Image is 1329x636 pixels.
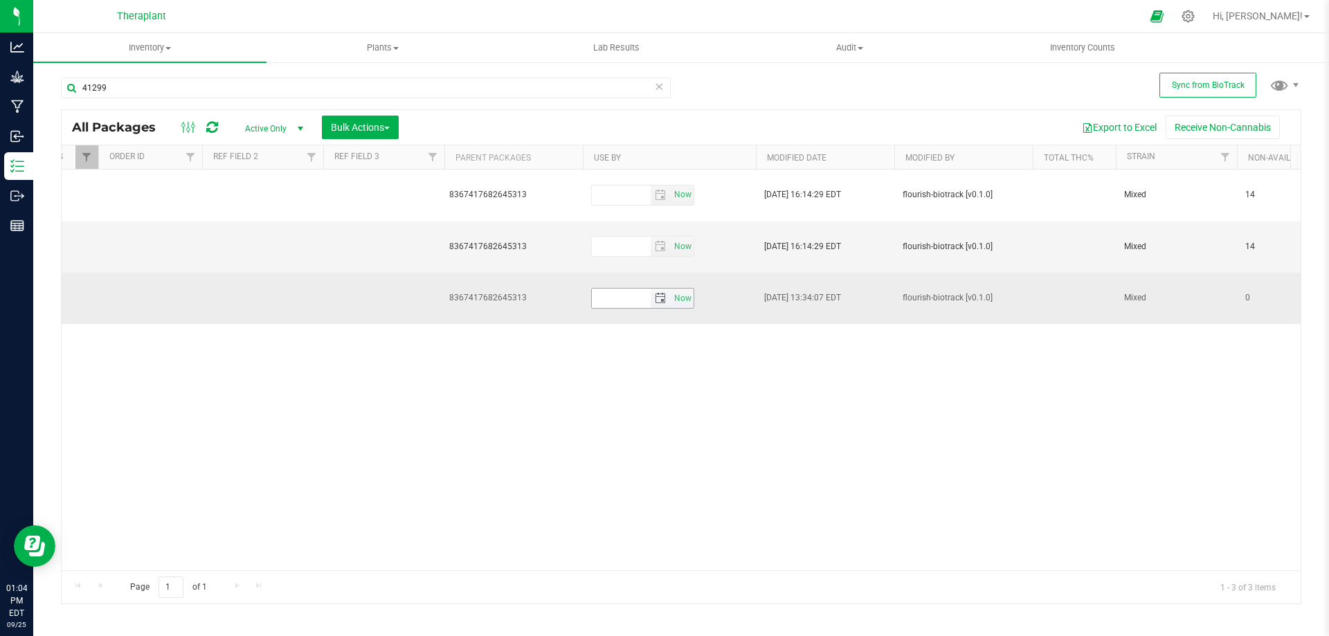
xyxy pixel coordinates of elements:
span: [DATE] 13:34:07 EDT [764,291,841,305]
a: Filter [300,145,323,169]
a: Non-Available [1248,153,1310,163]
button: Bulk Actions [322,116,399,139]
a: Modified By [905,153,955,163]
a: Filter [1214,145,1237,169]
a: Use By [594,153,621,163]
inline-svg: Inbound [10,129,24,143]
span: Inventory Counts [1031,42,1134,54]
span: select [651,237,671,256]
span: 0 [1245,291,1298,305]
span: select [671,289,694,308]
p: 01:04 PM EDT [6,582,27,619]
a: Ref Field 2 [213,152,258,161]
a: Ref Field 3 [334,152,379,161]
span: Sync from BioTrack [1172,80,1245,90]
span: Hi, [PERSON_NAME]! [1213,10,1303,21]
div: Manage settings [1179,10,1197,23]
a: Order Id [109,152,145,161]
span: Plants [267,42,499,54]
inline-svg: Grow [10,70,24,84]
button: Receive Non-Cannabis [1166,116,1280,139]
span: Page of 1 [118,576,218,598]
input: Search Package ID, Item Name, SKU, Lot or Part Number... [61,78,671,98]
a: Filter [179,145,202,169]
inline-svg: Inventory [10,159,24,173]
inline-svg: Analytics [10,40,24,54]
div: Value 1: 8367417682645313 [449,240,579,253]
span: Bulk Actions [331,122,390,133]
span: Mixed [1124,240,1229,253]
a: Total THC% [1044,153,1094,163]
span: 14 [1245,240,1298,253]
inline-svg: Manufacturing [10,100,24,113]
a: Plants [266,33,500,62]
a: Strain [1127,152,1155,161]
span: 14 [1245,188,1298,201]
span: select [671,237,694,256]
span: Set Current date [671,185,694,205]
span: select [651,185,671,205]
a: Inventory Counts [966,33,1200,62]
p: 09/25 [6,619,27,630]
span: Set Current date [671,237,694,257]
span: Audit [734,42,966,54]
span: select [651,289,671,308]
inline-svg: Outbound [10,189,24,203]
inline-svg: Reports [10,219,24,233]
a: Inventory [33,33,266,62]
span: All Packages [72,120,170,135]
span: [DATE] 16:14:29 EDT [764,188,841,201]
a: Lab Results [500,33,733,62]
span: Inventory [33,42,266,54]
span: Lab Results [575,42,658,54]
span: Mixed [1124,291,1229,305]
span: Theraplant [117,10,166,22]
span: flourish-biotrack [v0.1.0] [903,240,1024,253]
a: Audit [733,33,966,62]
span: 1 - 3 of 3 items [1209,576,1287,597]
button: Sync from BioTrack [1159,73,1256,98]
div: Value 1: 8367417682645313 [449,188,579,201]
div: Value 1: 8367417682645313 [449,291,579,305]
span: Clear [654,78,664,96]
span: select [671,185,694,205]
span: flourish-biotrack [v0.1.0] [903,188,1024,201]
a: Modified Date [767,153,826,163]
span: Mixed [1124,188,1229,201]
a: Filter [75,145,98,169]
span: Open Ecommerce Menu [1141,3,1173,30]
span: [DATE] 16:14:29 EDT [764,240,841,253]
button: Export to Excel [1073,116,1166,139]
th: Parent Packages [444,145,583,170]
iframe: Resource center [14,525,55,567]
a: Filter [422,145,444,169]
input: 1 [159,576,183,598]
span: flourish-biotrack [v0.1.0] [903,291,1024,305]
span: Set Current date [671,289,694,309]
